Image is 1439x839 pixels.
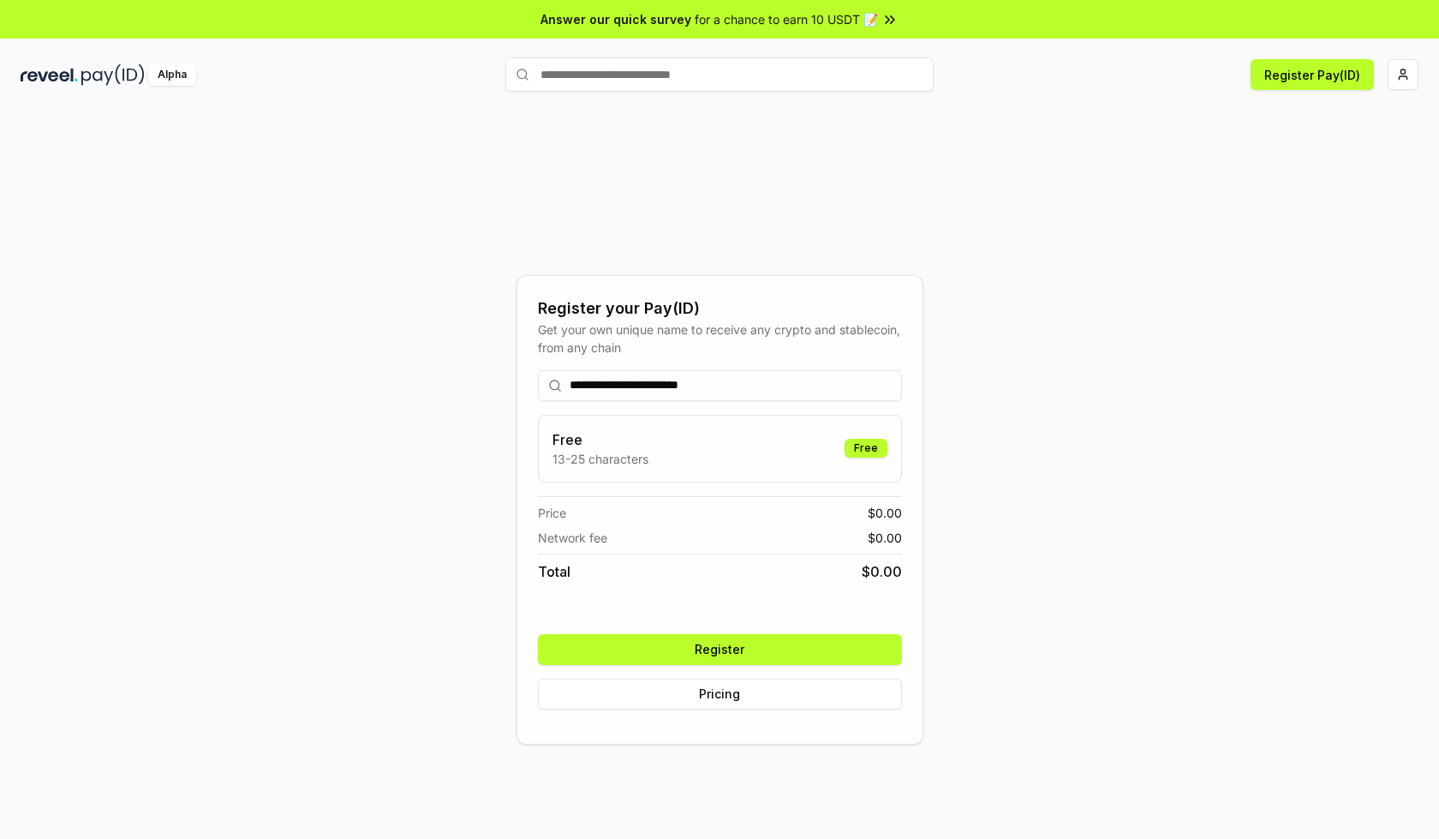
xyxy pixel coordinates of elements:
span: $ 0.00 [862,561,902,582]
span: for a chance to earn 10 USDT 📝 [695,10,878,28]
button: Register [538,634,902,665]
span: Price [538,504,566,522]
span: Total [538,561,570,582]
button: Pricing [538,679,902,710]
p: 13-25 characters [552,450,648,468]
span: Network fee [538,529,607,547]
div: Get your own unique name to receive any crypto and stablecoin, from any chain [538,321,902,357]
img: reveel_dark [21,64,78,86]
span: Answer our quick survey [540,10,691,28]
div: Alpha [148,64,196,86]
span: $ 0.00 [868,504,902,522]
div: Free [845,439,887,458]
img: pay_id [81,64,145,86]
h3: Free [552,429,648,450]
div: Register your Pay(ID) [538,297,902,321]
button: Register Pay(ID) [1251,59,1374,90]
span: $ 0.00 [868,529,902,547]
